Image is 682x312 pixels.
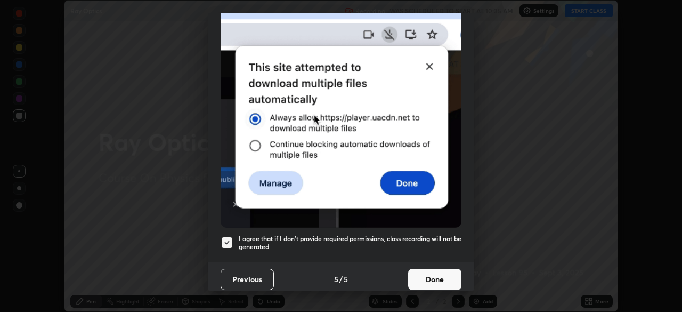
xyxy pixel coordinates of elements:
[408,269,461,290] button: Done
[239,235,461,251] h5: I agree that if I don't provide required permissions, class recording will not be generated
[339,274,343,285] h4: /
[344,274,348,285] h4: 5
[334,274,338,285] h4: 5
[221,269,274,290] button: Previous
